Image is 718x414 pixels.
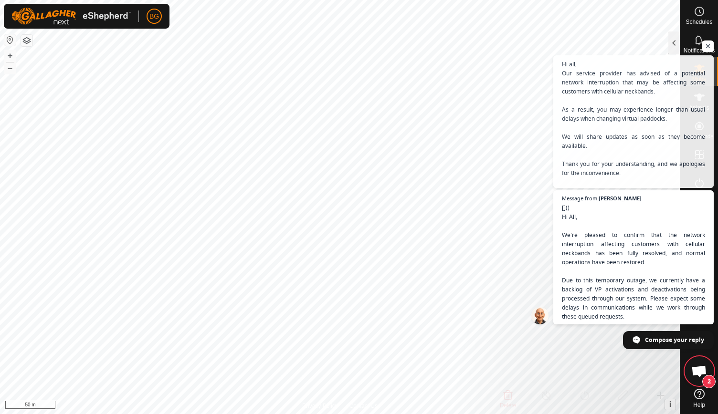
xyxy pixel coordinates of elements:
a: Contact Us [349,402,378,410]
span: Notifications [684,48,715,53]
span: i [669,400,671,408]
button: + [4,50,16,62]
button: Reset Map [4,34,16,46]
span: [PERSON_NAME] [599,196,642,201]
img: Gallagher Logo [11,8,131,25]
button: Map Layers [21,35,32,46]
div: Open chat [685,357,714,385]
span: Message from [562,196,597,201]
span: Schedules [686,19,712,25]
button: i [665,399,676,410]
a: Privacy Policy [302,402,338,410]
span: []() Hi All, We're pleased to confirm that the network interruption affecting customers with cell... [562,203,705,393]
span: Compose your reply [645,331,704,348]
span: 2 [702,375,716,388]
a: Help [680,385,718,412]
button: – [4,62,16,74]
span: Hi all, Our service provider has advised of a potential network interruption that may be affectin... [562,60,705,196]
span: Help [693,402,705,408]
span: BG [149,11,159,21]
